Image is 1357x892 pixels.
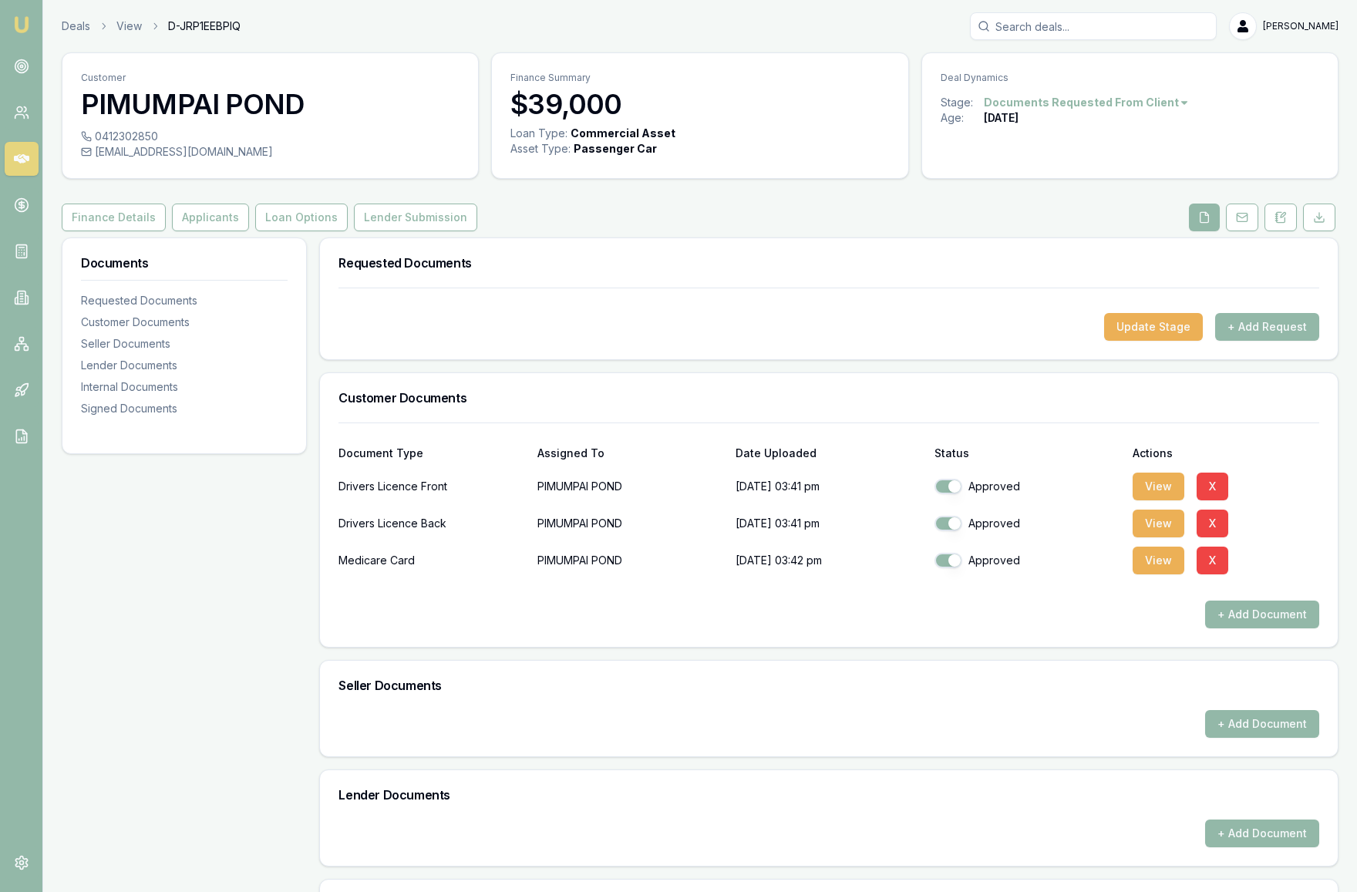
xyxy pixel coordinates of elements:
[984,95,1190,110] button: Documents Requested From Client
[1197,473,1228,500] button: X
[252,204,351,231] a: Loan Options
[168,19,241,34] span: D-JRP1EEBPIQ
[62,19,241,34] nav: breadcrumb
[736,471,922,502] p: [DATE] 03:41 pm
[81,257,288,269] h3: Documents
[537,508,724,539] p: PIMUMPAI POND
[351,204,480,231] a: Lender Submission
[81,379,288,395] div: Internal Documents
[338,471,525,502] div: Drivers Licence Front
[984,110,1019,126] div: [DATE]
[1205,710,1319,738] button: + Add Document
[81,144,460,160] div: [EMAIL_ADDRESS][DOMAIN_NAME]
[338,789,1319,801] h3: Lender Documents
[1133,448,1319,459] div: Actions
[255,204,348,231] button: Loan Options
[941,110,984,126] div: Age:
[537,545,724,576] p: PIMUMPAI POND
[1197,510,1228,537] button: X
[934,448,1121,459] div: Status
[1205,601,1319,628] button: + Add Document
[169,204,252,231] a: Applicants
[970,12,1217,40] input: Search deals
[1197,547,1228,574] button: X
[510,89,889,119] h3: $39,000
[736,545,922,576] p: [DATE] 03:42 pm
[1215,313,1319,341] button: + Add Request
[1263,20,1338,32] span: [PERSON_NAME]
[172,204,249,231] button: Applicants
[62,204,169,231] a: Finance Details
[1133,473,1184,500] button: View
[62,19,90,34] a: Deals
[537,471,724,502] p: PIMUMPAI POND
[1133,547,1184,574] button: View
[934,516,1121,531] div: Approved
[62,204,166,231] button: Finance Details
[338,392,1319,404] h3: Customer Documents
[510,126,567,141] div: Loan Type:
[81,293,288,308] div: Requested Documents
[116,19,142,34] a: View
[81,336,288,352] div: Seller Documents
[338,545,525,576] div: Medicare Card
[81,89,460,119] h3: PIMUMPAI POND
[338,448,525,459] div: Document Type
[934,553,1121,568] div: Approved
[510,141,571,157] div: Asset Type :
[510,72,889,84] p: Finance Summary
[354,204,477,231] button: Lender Submission
[338,257,1319,269] h3: Requested Documents
[537,448,724,459] div: Assigned To
[81,401,288,416] div: Signed Documents
[571,126,675,141] div: Commercial Asset
[1133,510,1184,537] button: View
[941,95,984,110] div: Stage:
[1205,820,1319,847] button: + Add Document
[81,358,288,373] div: Lender Documents
[941,72,1319,84] p: Deal Dynamics
[934,479,1121,494] div: Approved
[338,679,1319,692] h3: Seller Documents
[736,508,922,539] p: [DATE] 03:41 pm
[338,508,525,539] div: Drivers Licence Back
[1104,313,1203,341] button: Update Stage
[81,72,460,84] p: Customer
[12,15,31,34] img: emu-icon-u.png
[81,129,460,144] div: 0412302850
[736,448,922,459] div: Date Uploaded
[574,141,657,157] div: Passenger Car
[81,315,288,330] div: Customer Documents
